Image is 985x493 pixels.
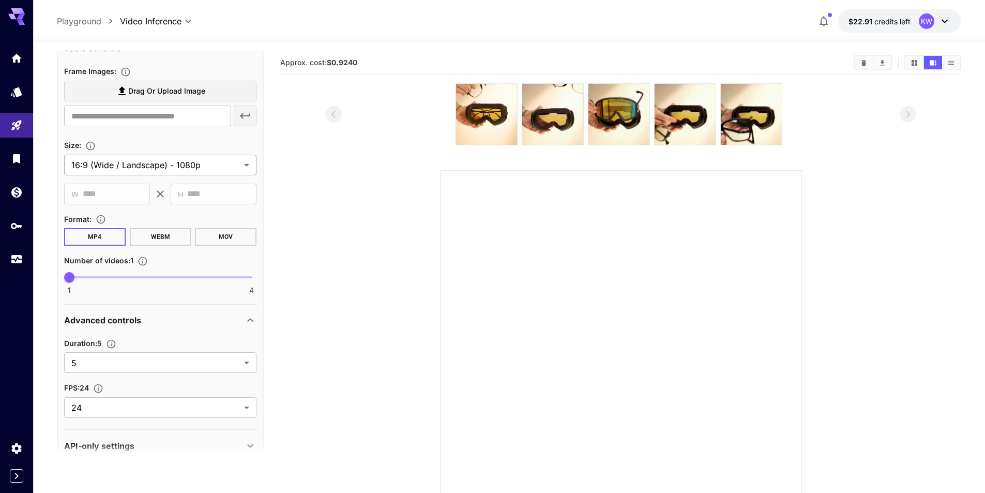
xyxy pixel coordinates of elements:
span: Frame Images : [64,67,116,76]
span: 24 [71,401,240,414]
button: Adjust the dimensions of the generated image by specifying its width and height in pixels, or sel... [81,141,100,151]
button: Download All [873,56,891,69]
span: H [178,188,183,200]
button: Show media in list view [942,56,960,69]
b: $0.9240 [327,58,357,67]
div: Library [10,152,23,165]
img: eAAAAAASUVORK5CYII= [588,84,649,145]
button: Choose the file format for the output video. [92,214,110,225]
button: Clear All [855,56,873,69]
div: API-only settings [64,434,256,458]
div: KW [919,13,934,29]
span: 16:9 (Wide / Landscape) - 1080p [71,159,240,171]
div: Models [10,85,23,98]
div: Settings [10,442,23,455]
span: Format : [64,215,92,223]
div: Show media in grid viewShow media in video viewShow media in list view [904,55,961,70]
label: Drag or upload image [64,81,256,102]
span: FPS : 24 [64,383,89,392]
button: Upload frame images. [116,67,135,77]
p: Advanced controls [64,314,141,326]
button: Set the number of duration [102,339,120,349]
img: AAAABklEQVQDAGtG17QsJ85TAAAAAElFTkSuQmCC [655,84,716,145]
span: 4 [249,285,254,295]
button: MP4 [64,228,126,246]
div: $22.90729 [848,16,911,27]
p: API-only settings [64,440,134,452]
button: Set the fps [89,383,108,394]
span: credits left [874,17,911,26]
span: 5 [71,357,240,369]
button: Specify how many videos to generate in a single request. Each video generation will be charged se... [133,256,152,266]
button: Show media in video view [924,56,942,69]
span: Size : [64,141,81,150]
img: 8Lnv+YAAAAGSURBVAMA5OPn8OhZRM8AAAAASUVORK5CYII= [456,84,517,145]
button: WEBM [130,228,191,246]
button: Show media in grid view [905,56,923,69]
span: W [71,188,79,200]
img: 4WRWMQAAAAZJREFUAwCMFtLS0pWpSgAAAABJRU5ErkJggg== [522,84,583,145]
span: Duration : 5 [64,339,102,348]
button: Expand sidebar [10,469,23,483]
div: API Keys [10,219,23,232]
span: Video Inference [120,15,181,27]
img: 5ViZMoAAAAGSURBVAMAdM6t9R9wI9gAAAAASUVORK5CYII= [721,84,782,145]
button: $22.90729KW [838,9,961,33]
a: Playground [57,15,101,27]
span: 1 [68,285,71,295]
div: Home [10,52,23,65]
div: Playground [10,119,23,132]
span: $22.91 [848,17,874,26]
span: Approx. cost: [280,58,357,67]
div: Advanced controls [64,308,256,333]
span: Number of videos : 1 [64,256,133,265]
div: Clear AllDownload All [854,55,892,70]
div: Usage [10,253,23,266]
div: Wallet [10,186,23,199]
span: Drag or upload image [128,85,205,98]
nav: breadcrumb [57,15,120,27]
button: MOV [195,228,256,246]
